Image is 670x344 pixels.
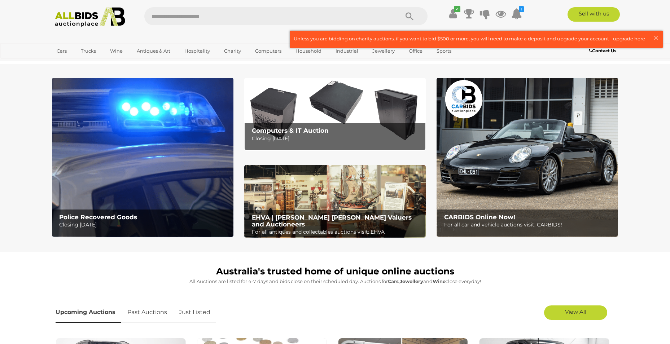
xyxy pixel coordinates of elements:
b: EHVA | [PERSON_NAME] [PERSON_NAME] Valuers and Auctioneers [252,214,412,228]
p: Closing [DATE] [252,134,422,143]
a: [GEOGRAPHIC_DATA] [52,57,113,69]
button: Search [391,7,428,25]
p: Closing [DATE] [59,220,229,229]
a: Cars [52,45,71,57]
i: ✔ [454,6,460,12]
b: Contact Us [589,48,616,53]
i: 1 [519,6,524,12]
img: CARBIDS Online Now! [437,78,618,237]
a: Office [404,45,427,57]
a: View All [544,305,607,320]
a: CARBIDS Online Now! CARBIDS Online Now! For all car and vehicle auctions visit: CARBIDS! [437,78,618,237]
strong: Wine [433,278,446,284]
a: Computers [250,45,286,57]
a: Sports [432,45,456,57]
p: For all car and vehicle auctions visit: CARBIDS! [444,220,614,229]
span: × [653,31,659,45]
a: Antiques & Art [132,45,175,57]
a: Sell with us [568,7,620,22]
p: For all antiques and collectables auctions visit: EHVA [252,228,422,237]
a: Just Listed [174,302,216,323]
b: Police Recovered Goods [59,213,137,221]
a: EHVA | Evans Hastings Valuers and Auctioneers EHVA | [PERSON_NAME] [PERSON_NAME] Valuers and Auct... [244,165,426,238]
a: Computers & IT Auction Computers & IT Auction Closing [DATE] [244,78,426,150]
a: Household [291,45,326,57]
b: Computers & IT Auction [252,127,329,134]
img: Allbids.com.au [51,7,129,27]
a: Charity [219,45,246,57]
a: Wine [105,45,127,57]
p: All Auctions are listed for 4-7 days and bids close on their scheduled day. Auctions for , and cl... [56,277,615,286]
h1: Australia's trusted home of unique online auctions [56,266,615,277]
a: Trucks [76,45,101,57]
strong: Cars [388,278,399,284]
span: View All [565,308,586,315]
a: Hospitality [180,45,215,57]
img: Police Recovered Goods [52,78,233,237]
strong: Jewellery [400,278,423,284]
a: 1 [511,7,522,20]
a: Contact Us [589,47,618,55]
img: Computers & IT Auction [244,78,426,150]
a: Industrial [331,45,363,57]
a: Past Auctions [122,302,172,323]
a: Jewellery [368,45,399,57]
a: ✔ [448,7,459,20]
a: Upcoming Auctions [56,302,121,323]
img: EHVA | Evans Hastings Valuers and Auctioneers [244,165,426,238]
b: CARBIDS Online Now! [444,213,515,221]
a: Police Recovered Goods Police Recovered Goods Closing [DATE] [52,78,233,237]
